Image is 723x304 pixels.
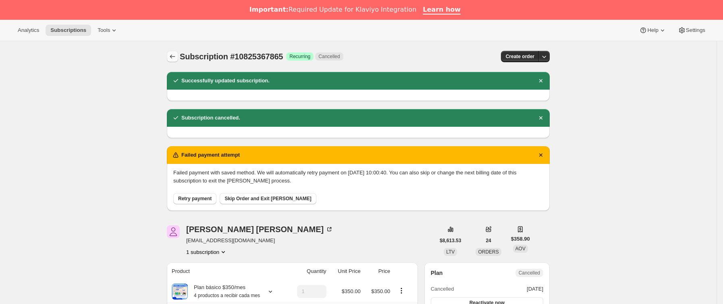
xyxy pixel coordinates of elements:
button: Tools [93,25,123,36]
button: 24 [481,235,496,246]
button: Settings [673,25,710,36]
h2: Subscription cancelled. [181,114,240,122]
button: Subscriptions [46,25,91,36]
button: Descartar notificación [535,149,546,161]
h2: Failed payment attempt [181,151,240,159]
span: 24 [486,237,491,244]
span: Cancelled [318,53,340,60]
button: Product actions [186,248,227,256]
span: Cancelled [519,270,540,276]
span: Help [647,27,658,34]
span: [EMAIL_ADDRESS][DOMAIN_NAME] [186,237,333,245]
span: Tools [98,27,110,34]
button: Create order [501,51,539,62]
span: Retry payment [178,195,212,202]
div: [PERSON_NAME] [PERSON_NAME] [186,225,333,233]
div: Required Update for Klaviyo Integration [249,6,416,14]
th: Price [363,262,393,280]
th: Product [167,262,286,280]
button: Descartar notificación [535,75,546,86]
button: Subscriptions [167,51,178,62]
span: ALINA IXCHEL VALLEJO GALEANA [167,225,180,238]
span: [DATE] [527,285,543,293]
span: $350.00 [342,288,361,294]
button: Retry payment [173,193,216,204]
span: Subscription #10825367865 [180,52,283,61]
span: $8,613.53 [440,237,461,244]
span: AOV [515,246,526,252]
img: product img [172,283,188,300]
span: Subscriptions [50,27,86,34]
h2: Successfully updated subscription. [181,77,270,85]
button: Product actions [395,286,408,295]
p: Failed payment with saved method. We will automatically retry payment on [DATE] 10:00:40. You can... [173,169,543,185]
div: Plan básico $350/mes [188,283,260,300]
h2: Plan [431,269,443,277]
span: Settings [686,27,705,34]
span: Cancelled [431,285,454,293]
button: Descartar notificación [535,112,546,124]
button: Help [634,25,671,36]
span: ORDERS [478,249,499,255]
b: Important: [249,6,289,13]
a: Learn how [423,6,461,15]
button: $8,613.53 [435,235,466,246]
small: 4 productos a recibir cada mes [194,293,260,298]
span: LTV [446,249,455,255]
span: Analytics [18,27,39,34]
th: Unit Price [329,262,363,280]
span: $358.90 [511,235,530,243]
span: Recurring [289,53,310,60]
span: Skip Order and Exit [PERSON_NAME] [224,195,311,202]
span: Create order [506,53,534,60]
button: Skip Order and Exit [PERSON_NAME] [220,193,316,204]
th: Quantity [286,262,329,280]
span: $350.00 [371,288,390,294]
button: Analytics [13,25,44,36]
